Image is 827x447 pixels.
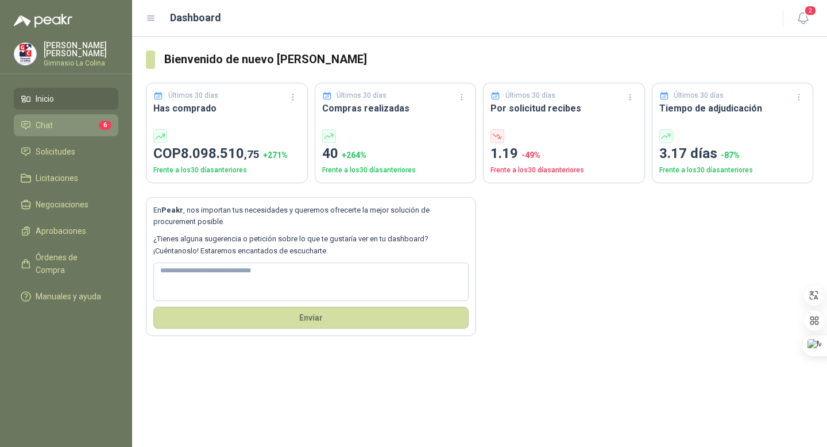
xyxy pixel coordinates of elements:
[14,194,118,215] a: Negociaciones
[14,141,118,163] a: Solicitudes
[168,90,218,101] p: Últimos 30 días
[36,145,75,158] span: Solicitudes
[14,114,118,136] a: Chat6
[153,101,300,115] h3: Has comprado
[36,290,101,303] span: Manuales y ayuda
[322,101,469,115] h3: Compras realizadas
[804,5,817,16] span: 2
[36,119,53,132] span: Chat
[36,251,107,276] span: Órdenes de Compra
[44,41,118,57] p: [PERSON_NAME] [PERSON_NAME]
[181,145,260,161] span: 8.098.510
[161,206,183,214] b: Peakr
[36,225,86,237] span: Aprobaciones
[521,151,540,160] span: -49 %
[490,165,637,176] p: Frente a los 30 días anteriores
[490,143,637,165] p: 1.19
[322,143,469,165] p: 40
[36,198,88,211] span: Negociaciones
[14,286,118,307] a: Manuales y ayuda
[659,165,806,176] p: Frente a los 30 días anteriores
[36,172,78,184] span: Licitaciones
[793,8,813,29] button: 2
[244,148,260,161] span: ,75
[659,143,806,165] p: 3.17 días
[153,233,469,257] p: ¿Tienes alguna sugerencia o petición sobre lo que te gustaría ver en tu dashboard? ¡Cuéntanoslo! ...
[14,43,36,65] img: Company Logo
[263,151,288,160] span: + 271 %
[153,307,469,329] button: Envíar
[14,220,118,242] a: Aprobaciones
[99,121,111,130] span: 6
[36,93,54,105] span: Inicio
[505,90,555,101] p: Últimos 30 días
[674,90,724,101] p: Últimos 30 días
[153,205,469,228] p: En , nos importan tus necesidades y queremos ofrecerte la mejor solución de procurement posible.
[490,101,637,115] h3: Por solicitud recibes
[337,90,387,101] p: Últimos 30 días
[14,246,118,281] a: Órdenes de Compra
[322,165,469,176] p: Frente a los 30 días anteriores
[342,151,366,160] span: + 264 %
[153,143,300,165] p: COP
[44,60,118,67] p: Gimnasio La Colina
[14,167,118,189] a: Licitaciones
[14,88,118,110] a: Inicio
[170,10,221,26] h1: Dashboard
[721,151,740,160] span: -87 %
[153,165,300,176] p: Frente a los 30 días anteriores
[659,101,806,115] h3: Tiempo de adjudicación
[14,14,72,28] img: Logo peakr
[164,51,813,68] h3: Bienvenido de nuevo [PERSON_NAME]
